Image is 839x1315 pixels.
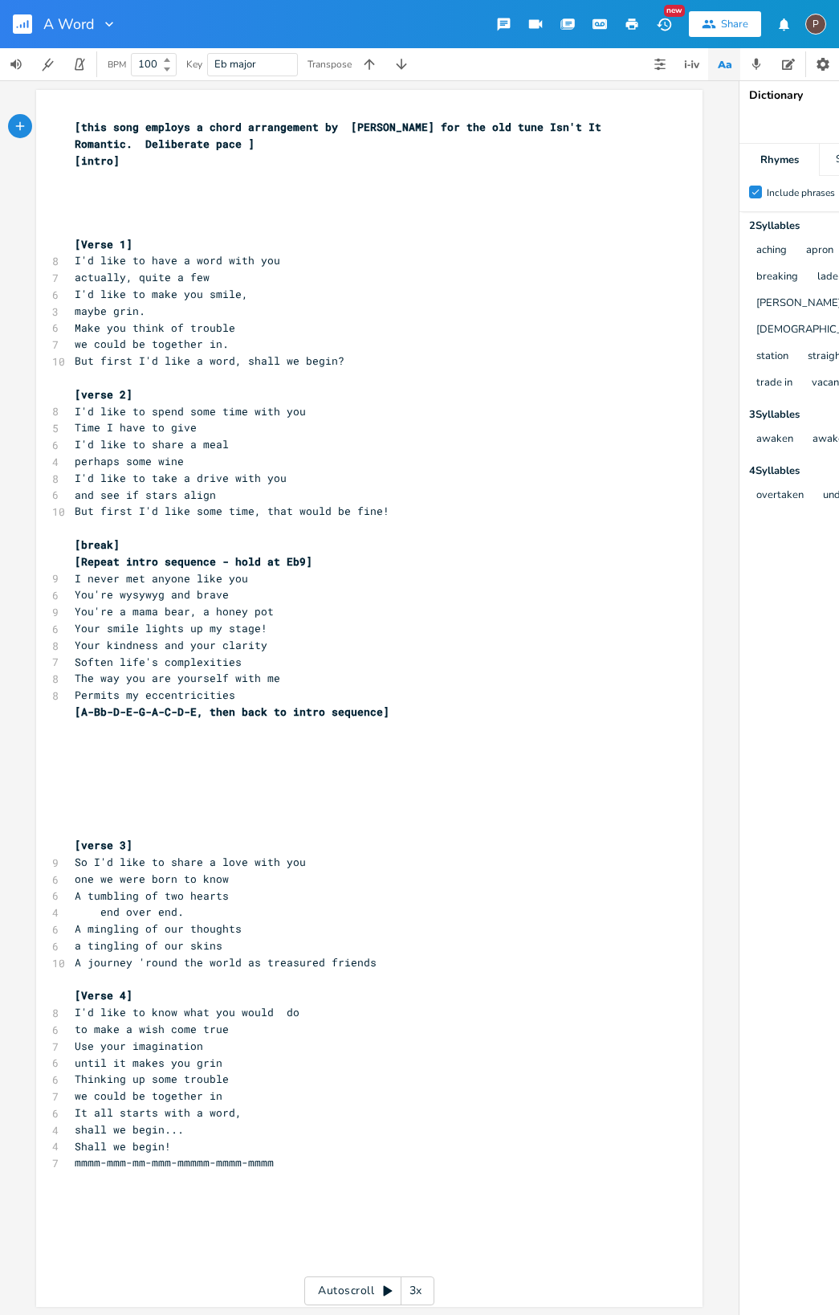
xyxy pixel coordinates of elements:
[75,704,389,719] span: [A-Bb-D-E-G-A-C-D-E, then back to intro sequence]
[75,253,280,267] span: I'd like to have a word with you
[75,1005,299,1019] span: I'd like to know what you would do
[756,433,793,447] button: awaken
[304,1276,434,1305] div: Autoscroll
[75,905,184,919] span: end over end.
[75,621,267,635] span: Your smile lights up my stage!
[75,471,287,485] span: I'd like to take a drive with you
[75,1039,203,1053] span: Use your imagination
[75,1122,184,1137] span: shall we begin...
[721,17,748,31] div: Share
[75,955,377,970] span: A journey 'round the world as treasured friends
[75,1022,229,1036] span: to make a wish come true
[75,1155,274,1170] span: mmmm-mmm-mm-mmm-mmmmm-mmmm-mmmm
[75,537,120,552] span: [break]
[75,921,242,936] span: A mingling of our thoughts
[75,287,248,301] span: I'd like to make you smile,
[75,688,235,702] span: Permits my eccentricities
[75,587,229,602] span: You're wysywyg and brave
[75,387,132,402] span: [verse 2]
[756,244,787,258] button: aching
[648,10,680,39] button: New
[756,489,804,503] button: overtaken
[75,638,267,652] span: Your kindness and your clarity
[307,59,352,69] div: Transpose
[75,321,235,335] span: Make you think of trouble
[75,671,280,685] span: The way you are yourself with me
[805,6,826,43] button: P
[214,57,256,71] span: Eb major
[75,554,312,569] span: [Repeat intro sequence - hold at Eb9]
[806,244,833,258] button: apron
[75,888,229,903] span: A tumbling of two hearts
[75,1088,222,1103] span: we could be together in
[75,153,120,168] span: [intro]
[75,655,242,669] span: Soften life's complexities
[75,1105,242,1120] span: It all starts with a word,
[756,350,788,364] button: station
[75,488,216,502] span: and see if stars align
[75,270,210,284] span: actually, quite a few
[186,59,202,69] div: Key
[75,404,306,419] span: I'd like to spend some time with you
[75,237,132,251] span: [Verse 1]
[756,271,798,284] button: breaking
[75,437,229,451] span: I'd like to share a meal
[75,454,184,468] span: perhaps some wine
[75,504,389,518] span: But first I'd like some time, that would be fine!
[43,17,95,31] span: A Word
[739,144,819,176] div: Rhymes
[75,855,306,869] span: So I'd like to share a love with you
[108,60,126,69] div: BPM
[689,11,761,37] button: Share
[75,604,274,619] span: You're a mama bear, a honey pot
[75,571,248,586] span: I never met anyone like you
[75,353,344,368] span: But first I'd like a word, shall we begin?
[75,1056,222,1070] span: until it makes you grin
[75,988,132,1003] span: [Verse 4]
[767,188,835,198] div: Include phrases
[664,5,685,17] div: New
[75,1139,171,1154] span: Shall we begin!
[401,1276,430,1305] div: 3x
[75,1072,229,1086] span: Thinking up some trouble
[75,872,229,886] span: one we were born to know
[75,304,145,318] span: maybe grin.
[75,420,197,435] span: Time I have to give
[75,838,132,852] span: [verse 3]
[756,377,792,390] button: trade in
[75,120,608,151] span: [this song employs a chord arrangement by [PERSON_NAME] for the old tune Isn't It Romantic. Delib...
[75,337,229,351] span: we could be together in.
[75,938,222,953] span: a tingling of our skins
[805,14,826,35] div: Paul H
